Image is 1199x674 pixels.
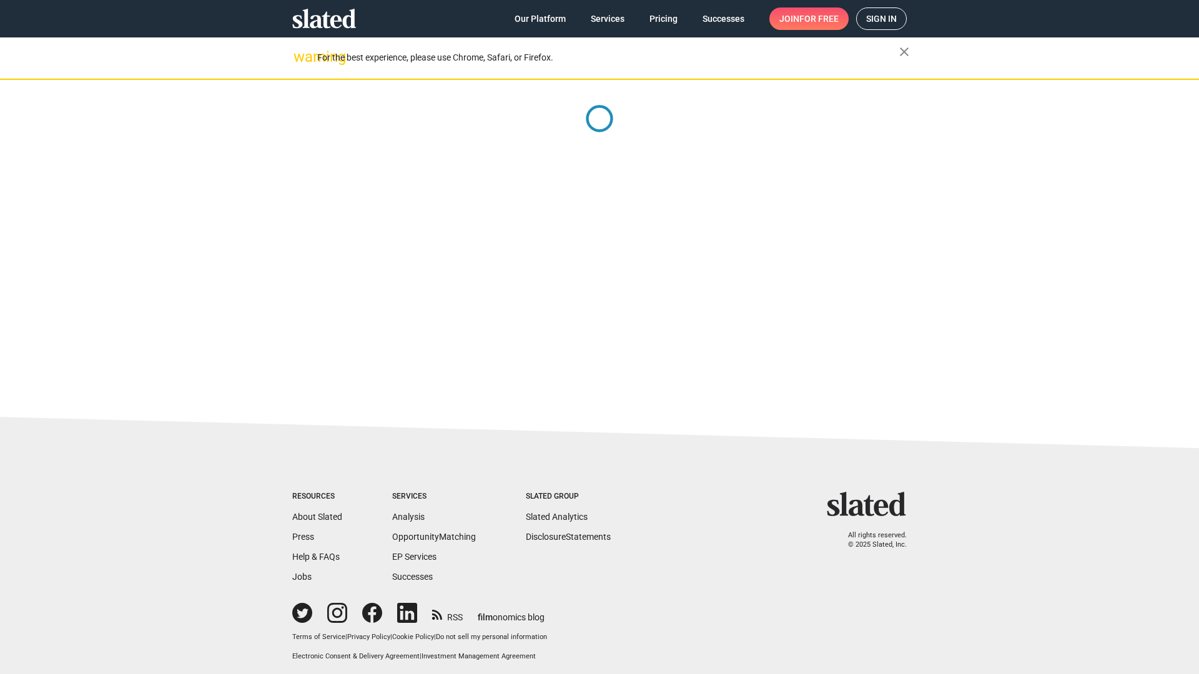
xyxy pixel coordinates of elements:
[292,492,342,502] div: Resources
[835,531,907,549] p: All rights reserved. © 2025 Slated, Inc.
[292,652,420,660] a: Electronic Consent & Delivery Agreement
[649,7,678,30] span: Pricing
[591,7,624,30] span: Services
[392,532,476,542] a: OpportunityMatching
[392,633,434,641] a: Cookie Policy
[292,512,342,522] a: About Slated
[799,7,839,30] span: for free
[526,512,588,522] a: Slated Analytics
[392,512,425,522] a: Analysis
[693,7,754,30] a: Successes
[392,552,437,562] a: EP Services
[897,44,912,59] mat-icon: close
[478,612,493,622] span: film
[347,633,390,641] a: Privacy Policy
[292,572,312,582] a: Jobs
[856,7,907,30] a: Sign in
[515,7,566,30] span: Our Platform
[526,492,611,502] div: Slated Group
[432,604,463,623] a: RSS
[292,633,345,641] a: Terms of Service
[422,652,536,660] a: Investment Management Agreement
[866,8,897,29] span: Sign in
[294,49,308,64] mat-icon: warning
[392,572,433,582] a: Successes
[639,7,688,30] a: Pricing
[390,633,392,641] span: |
[703,7,744,30] span: Successes
[436,633,547,642] button: Do not sell my personal information
[420,652,422,660] span: |
[526,532,611,542] a: DisclosureStatements
[292,532,314,542] a: Press
[434,633,436,641] span: |
[317,49,899,66] div: For the best experience, please use Chrome, Safari, or Firefox.
[392,492,476,502] div: Services
[478,602,545,623] a: filmonomics blog
[292,552,340,562] a: Help & FAQs
[779,7,839,30] span: Join
[581,7,634,30] a: Services
[345,633,347,641] span: |
[769,7,849,30] a: Joinfor free
[505,7,576,30] a: Our Platform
